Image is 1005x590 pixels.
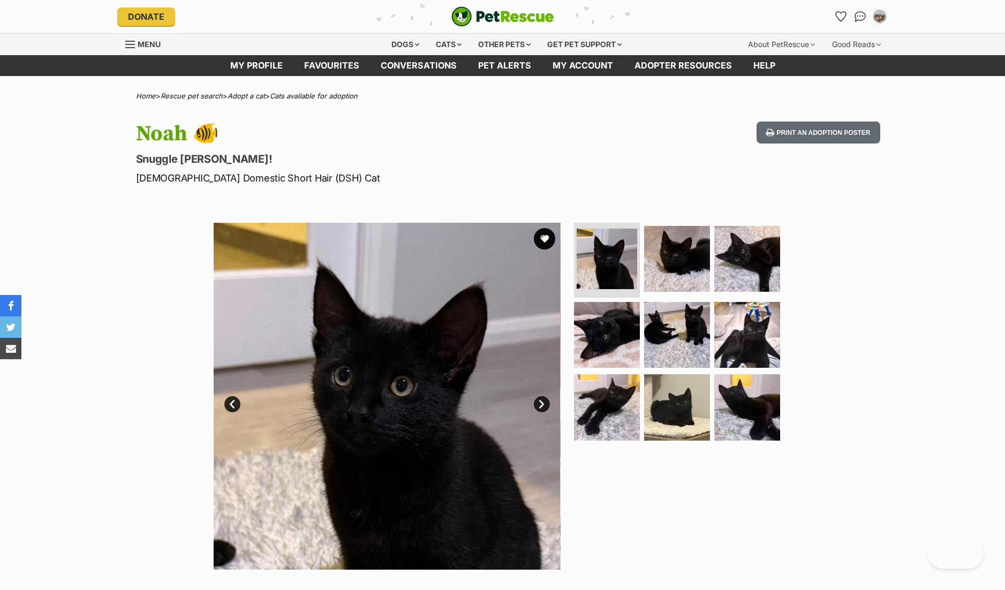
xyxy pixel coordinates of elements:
[577,229,637,289] img: Photo of Noah 🐠
[644,302,710,368] img: Photo of Noah 🐠
[833,8,888,25] ul: Account quick links
[644,226,710,292] img: Photo of Noah 🐠
[384,34,427,55] div: Dogs
[467,55,542,76] a: Pet alerts
[136,152,589,167] p: Snuggle [PERSON_NAME]!
[161,92,223,100] a: Rescue pet search
[471,34,538,55] div: Other pets
[927,536,984,569] iframe: Help Scout Beacon - Open
[428,34,469,55] div: Cats
[136,122,589,146] h1: Noah 🐠
[136,171,589,185] p: [DEMOGRAPHIC_DATA] Domestic Short Hair (DSH) Cat
[560,223,907,570] img: Photo of Noah 🐠
[874,11,885,22] img: matt profile pic
[270,92,358,100] a: Cats available for adoption
[833,8,850,25] a: Favourites
[224,396,240,412] a: Prev
[370,55,467,76] a: conversations
[825,34,888,55] div: Good Reads
[125,34,168,53] a: Menu
[293,55,370,76] a: Favourites
[714,302,780,368] img: Photo of Noah 🐠
[214,223,561,570] img: Photo of Noah 🐠
[138,40,161,49] span: Menu
[574,302,640,368] img: Photo of Noah 🐠
[757,122,880,143] button: Print an adoption poster
[740,34,822,55] div: About PetRescue
[855,11,866,22] img: chat-41dd97257d64d25036548639549fe6c8038ab92f7586957e7f3b1b290dea8141.svg
[540,34,629,55] div: Get pet support
[228,92,265,100] a: Adopt a cat
[714,226,780,292] img: Photo of Noah 🐠
[624,55,743,76] a: Adopter resources
[714,374,780,440] img: Photo of Noah 🐠
[117,7,175,26] a: Donate
[534,396,550,412] a: Next
[644,374,710,440] img: Photo of Noah 🐠
[542,55,624,76] a: My account
[220,55,293,76] a: My profile
[574,374,640,440] img: Photo of Noah 🐠
[534,228,555,249] button: favourite
[109,92,896,100] div: > > >
[852,8,869,25] a: Conversations
[871,8,888,25] button: My account
[451,6,554,27] a: PetRescue
[451,6,554,27] img: logo-cat-932fe2b9b8326f06289b0f2fb663e598f794de774fb13d1741a6617ecf9a85b4.svg
[136,92,156,100] a: Home
[743,55,786,76] a: Help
